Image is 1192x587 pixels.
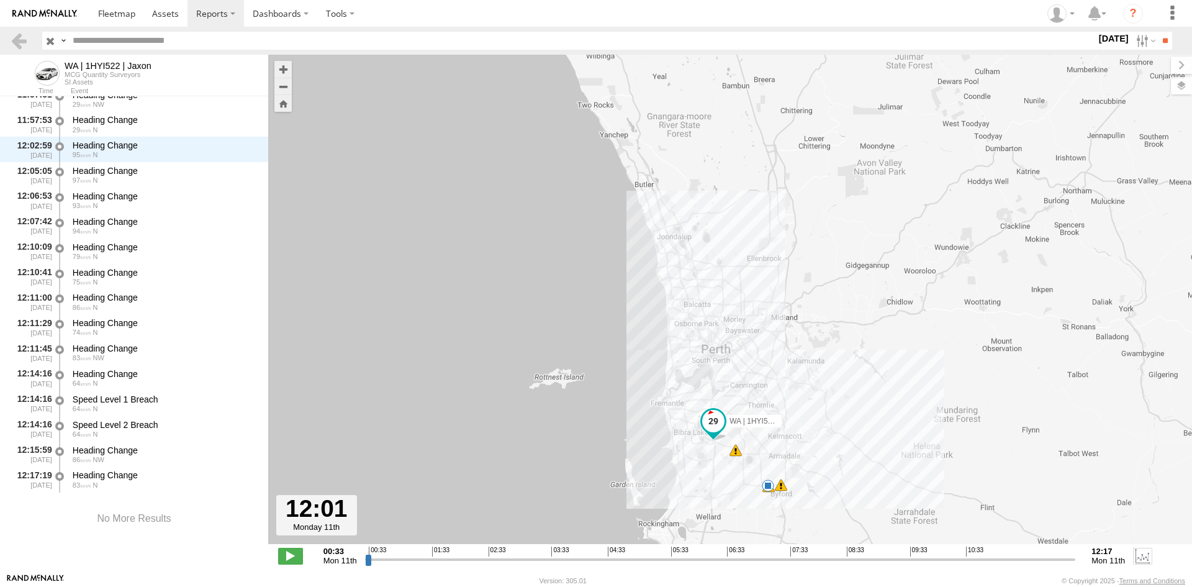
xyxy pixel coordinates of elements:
div: Heading Change [73,216,256,227]
span: 93 [73,202,91,209]
div: Version: 305.01 [540,577,587,585]
div: 12:11:00 [DATE] [10,291,53,314]
span: 01:33 [432,547,449,557]
div: Heading Change [73,368,256,380]
div: Heading Change [73,292,256,303]
div: 11:57:53 [DATE] [10,113,53,136]
strong: 00:33 [323,547,357,556]
div: MCG Quantity Surveyors [65,71,151,78]
span: 86 [73,456,91,463]
span: 95 [73,151,91,158]
div: Event [71,88,268,94]
div: 12:02:59 [DATE] [10,138,53,161]
span: 03:33 [551,547,569,557]
span: Heading: 340 [93,481,98,489]
span: 29 [73,101,91,108]
span: 74 [73,329,91,336]
span: Heading: 340 [93,380,98,387]
div: Time [10,88,53,94]
span: Mon 11th Aug 2025 [1091,556,1125,565]
span: 09:33 [910,547,928,557]
div: Heading Change [73,470,256,481]
div: 12:11:29 [DATE] [10,316,53,339]
span: 64 [73,405,91,412]
span: 02:33 [489,547,506,557]
a: Back to previous Page [10,32,28,50]
span: Heading: 342 [93,329,98,336]
span: Heading: 340 [93,430,98,438]
div: 12:17:19 [DATE] [10,468,53,491]
span: 08:33 [847,547,864,557]
button: Zoom in [274,61,292,78]
div: Charlotte Salt [1043,4,1079,23]
span: Heading: 310 [93,354,104,362]
span: WA | 1HYI522 | Jaxon [729,417,802,425]
div: 12:10:41 [DATE] [10,265,53,288]
div: 11:57:51 [DATE] [10,88,53,111]
span: Mon 11th Aug 2025 [323,556,357,565]
div: 12:10:09 [DATE] [10,240,53,263]
span: Heading: 341 [93,176,98,184]
strong: 12:17 [1091,547,1125,556]
span: 83 [73,354,91,362]
span: Heading: 341 [93,126,98,134]
span: Heading: 13 [93,304,98,311]
div: 12:14:16 [DATE] [10,417,53,440]
label: [DATE] [1096,32,1131,45]
button: Zoom out [274,78,292,95]
a: Visit our Website [7,575,64,587]
span: Heading: 310 [93,456,104,463]
div: Heading Change [73,317,256,329]
div: Speed Level 2 Breach [73,419,256,430]
span: 00:33 [369,547,386,557]
div: Heading Change [73,140,256,151]
span: 75 [73,278,91,286]
span: 97 [73,176,91,184]
span: 29 [73,126,91,134]
span: Heading: 12 [93,202,98,209]
span: 64 [73,380,91,387]
label: Search Filter Options [1131,32,1158,50]
img: rand-logo.svg [12,9,77,18]
div: 12:14:16 [DATE] [10,366,53,389]
div: SI Assets [65,78,151,86]
i: ? [1123,4,1143,24]
span: 07:33 [790,547,808,557]
div: Heading Change [73,267,256,278]
div: 12:14:16 [DATE] [10,392,53,415]
span: Heading: 310 [93,101,104,108]
span: 86 [73,304,91,311]
div: WA | 1HYI522 | Jaxon - View Asset History [65,61,151,71]
span: Heading: 340 [93,405,98,412]
button: Zoom Home [274,95,292,112]
span: Heading: 342 [93,227,98,235]
div: Heading Change [73,165,256,176]
span: 05:33 [671,547,689,557]
div: Speed Level 1 Breach [73,394,256,405]
div: © Copyright 2025 - [1062,577,1185,585]
a: Terms and Conditions [1119,577,1185,585]
label: Enable Chart [1133,548,1152,564]
div: Heading Change [73,114,256,125]
div: 12:07:42 [DATE] [10,214,53,237]
span: 06:33 [727,547,744,557]
div: Heading Change [73,242,256,253]
span: 64 [73,430,91,438]
span: 83 [73,481,91,489]
div: 12:15:59 [DATE] [10,443,53,466]
label: Search Query [58,32,68,50]
span: Heading: 12 [93,253,98,260]
span: Heading: 11 [93,151,98,158]
div: 12:05:05 [DATE] [10,163,53,186]
div: Heading Change [73,343,256,354]
div: Heading Change [73,191,256,202]
div: Heading Change [73,445,256,456]
label: Play/Stop [278,548,303,564]
div: 12:06:53 [DATE] [10,189,53,212]
span: 10:33 [966,547,983,557]
span: 79 [73,253,91,260]
div: 12:11:45 [DATE] [10,341,53,364]
span: 04:33 [608,547,625,557]
span: Heading: 342 [93,278,98,286]
span: 94 [73,227,91,235]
